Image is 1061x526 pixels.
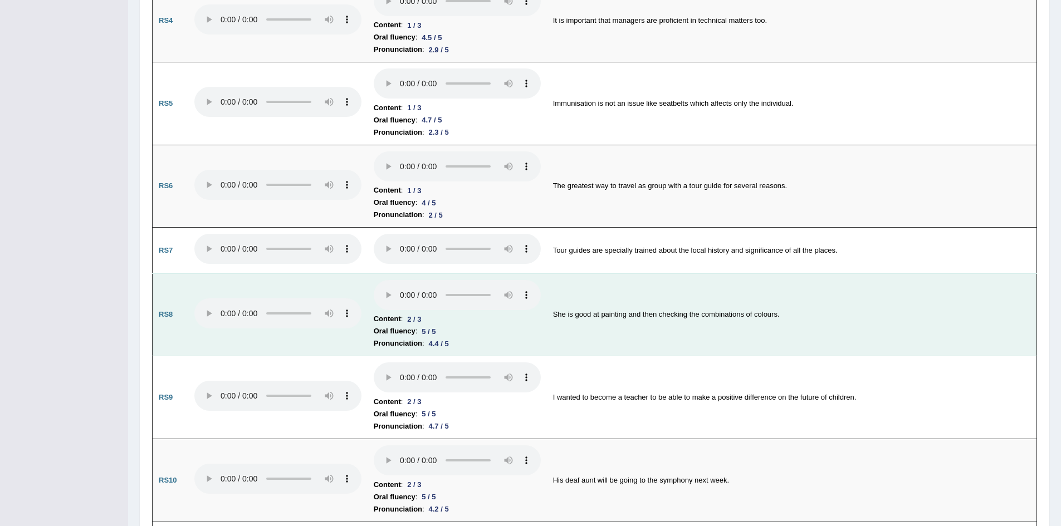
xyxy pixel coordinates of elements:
[374,196,415,209] b: Oral fluency
[159,16,173,24] b: RS4
[403,102,426,114] div: 1 / 3
[374,102,541,114] li: :
[547,145,1037,228] td: The greatest way to travel as group with a tour guide for several reasons.
[159,476,177,484] b: RS10
[374,209,541,221] li: :
[417,491,440,503] div: 5 / 5
[374,479,541,491] li: :
[424,44,453,56] div: 2.9 / 5
[374,313,541,325] li: :
[374,102,401,114] b: Content
[374,491,541,503] li: :
[424,420,453,432] div: 4.7 / 5
[547,228,1037,274] td: Tour guides are specially trained about the local history and significance of all the places.
[374,43,422,56] b: Pronunciation
[403,479,426,490] div: 2 / 3
[417,114,446,126] div: 4.7 / 5
[374,503,541,515] li: :
[159,246,173,254] b: RS7
[374,31,541,43] li: :
[374,184,541,196] li: :
[547,439,1037,522] td: His deaf aunt will be going to the symphony next week.
[547,273,1037,356] td: She is good at painting and then checking the combinations of colours.
[374,325,541,337] li: :
[159,393,173,401] b: RS9
[417,32,446,43] div: 4.5 / 5
[374,408,541,420] li: :
[424,209,447,221] div: 2 / 5
[374,196,541,209] li: :
[159,181,173,190] b: RS6
[374,503,422,515] b: Pronunciation
[374,114,415,126] b: Oral fluency
[547,356,1037,439] td: I wanted to become a teacher to be able to make a positive difference on the future of children.
[159,99,173,107] b: RS5
[374,337,541,350] li: :
[374,396,541,408] li: :
[403,396,426,407] div: 2 / 3
[374,126,541,139] li: :
[374,420,541,432] li: :
[403,313,426,325] div: 2 / 3
[374,19,401,31] b: Content
[374,126,422,139] b: Pronunciation
[547,62,1037,145] td: Immunisation is not an issue like seatbelts which affects only the individual.
[374,420,422,432] b: Pronunciation
[374,408,415,420] b: Oral fluency
[374,325,415,337] b: Oral fluency
[417,408,440,420] div: 5 / 5
[374,114,541,126] li: :
[424,338,453,350] div: 4.4 / 5
[374,337,422,350] b: Pronunciation
[424,503,453,515] div: 4.2 / 5
[374,31,415,43] b: Oral fluency
[403,185,426,196] div: 1 / 3
[374,313,401,325] b: Content
[374,209,422,221] b: Pronunciation
[374,491,415,503] b: Oral fluency
[374,479,401,491] b: Content
[159,310,173,318] b: RS8
[374,43,541,56] li: :
[374,184,401,196] b: Content
[424,126,453,138] div: 2.3 / 5
[417,326,440,337] div: 5 / 5
[417,197,440,209] div: 4 / 5
[403,19,426,31] div: 1 / 3
[374,19,541,31] li: :
[374,396,401,408] b: Content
